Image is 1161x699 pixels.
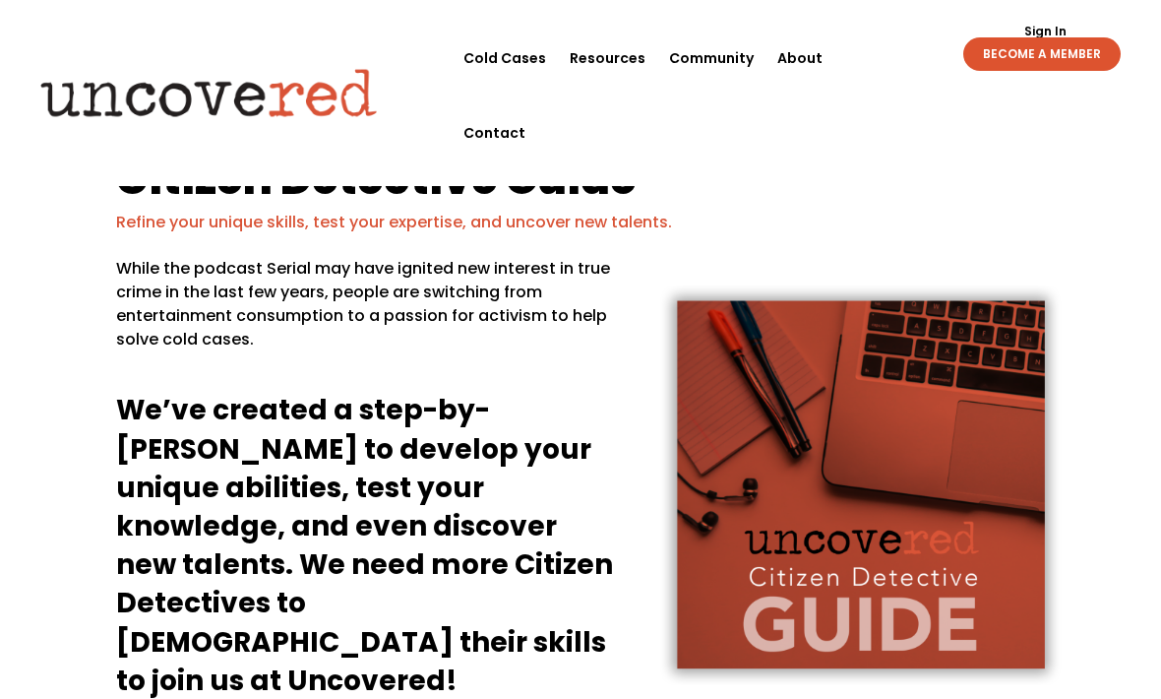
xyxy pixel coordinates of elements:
a: Cold Cases [463,21,546,95]
p: Refine your unique skills, test your expertise, and uncover new talents. [116,211,1045,234]
img: Uncovered logo [25,55,394,130]
a: Sign In [1013,26,1077,37]
a: BECOME A MEMBER [963,37,1121,71]
a: Community [669,21,754,95]
a: Resources [570,21,645,95]
a: Contact [463,95,525,170]
a: About [777,21,823,95]
p: While the podcast Serial may have ignited new interest in true crime in the last few years, peopl... [116,257,619,367]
